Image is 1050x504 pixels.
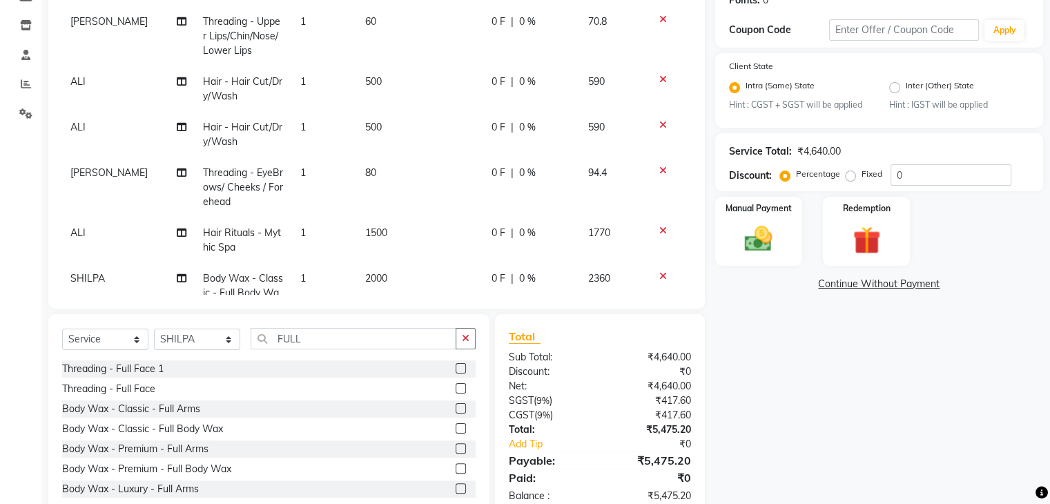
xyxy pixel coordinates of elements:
[62,362,164,376] div: Threading - Full Face 1
[70,226,86,239] span: ALI
[509,394,534,407] span: SGST
[600,452,701,469] div: ₹5,475.20
[62,482,199,496] div: Body Wax - Luxury - Full Arms
[203,121,282,148] span: Hair - Hair Cut/Dry/Wash
[365,75,382,88] span: 500
[509,409,534,421] span: CGST
[62,422,223,436] div: Body Wax - Classic - Full Body Wax
[746,79,815,96] label: Intra (Same) State
[492,14,505,29] span: 0 F
[511,226,514,240] span: |
[203,272,283,313] span: Body Wax - Classic - Full Body Wax
[70,166,148,179] span: [PERSON_NAME]
[600,379,701,394] div: ₹4,640.00
[511,166,514,180] span: |
[511,14,514,29] span: |
[203,226,281,253] span: Hair Rituals - Mythic Spa
[537,409,550,420] span: 9%
[492,271,505,286] span: 0 F
[600,423,701,437] div: ₹5,475.20
[62,382,155,396] div: Threading - Full Face
[498,394,600,408] div: ( )
[511,75,514,89] span: |
[536,395,550,406] span: 9%
[519,14,536,29] span: 0 %
[498,469,600,486] div: Paid:
[498,452,600,469] div: Payable:
[498,350,600,365] div: Sub Total:
[796,168,840,180] label: Percentage
[498,437,616,452] a: Add Tip
[300,272,306,284] span: 1
[70,121,86,133] span: ALI
[203,15,280,57] span: Threading - Upper Lips/Chin/Nose/Lower Lips
[511,120,514,135] span: |
[729,144,792,159] div: Service Total:
[519,166,536,180] span: 0 %
[519,75,536,89] span: 0 %
[70,15,148,28] span: [PERSON_NAME]
[511,271,514,286] span: |
[843,202,891,215] label: Redemption
[498,379,600,394] div: Net:
[600,365,701,379] div: ₹0
[203,75,282,102] span: Hair - Hair Cut/Dry/Wash
[718,277,1040,291] a: Continue Without Payment
[519,120,536,135] span: 0 %
[588,272,610,284] span: 2360
[729,60,773,72] label: Client State
[300,226,306,239] span: 1
[736,223,781,255] img: _cash.svg
[600,394,701,408] div: ₹417.60
[492,75,505,89] span: 0 F
[300,166,306,179] span: 1
[62,442,208,456] div: Body Wax - Premium - Full Arms
[365,272,387,284] span: 2000
[797,144,841,159] div: ₹4,640.00
[365,121,382,133] span: 500
[862,168,882,180] label: Fixed
[300,15,306,28] span: 1
[498,365,600,379] div: Discount:
[519,271,536,286] span: 0 %
[600,408,701,423] div: ₹417.60
[498,423,600,437] div: Total:
[509,329,541,344] span: Total
[498,408,600,423] div: ( )
[588,226,610,239] span: 1770
[365,15,376,28] span: 60
[251,328,456,349] input: Search or Scan
[984,20,1024,41] button: Apply
[365,226,387,239] span: 1500
[300,75,306,88] span: 1
[588,75,605,88] span: 590
[62,462,231,476] div: Body Wax - Premium - Full Body Wax
[600,350,701,365] div: ₹4,640.00
[70,75,86,88] span: ALI
[492,166,505,180] span: 0 F
[829,19,980,41] input: Enter Offer / Coupon Code
[498,489,600,503] div: Balance :
[70,272,105,284] span: SHILPA
[203,166,283,208] span: Threading - EyeBrows/ Cheeks / Forehead
[300,121,306,133] span: 1
[729,168,772,183] div: Discount:
[726,202,792,215] label: Manual Payment
[616,437,701,452] div: ₹0
[492,226,505,240] span: 0 F
[729,99,869,111] small: Hint : CGST + SGST will be applied
[588,15,607,28] span: 70.8
[519,226,536,240] span: 0 %
[365,166,376,179] span: 80
[62,402,200,416] div: Body Wax - Classic - Full Arms
[729,23,829,37] div: Coupon Code
[889,99,1029,111] small: Hint : IGST will be applied
[600,489,701,503] div: ₹5,475.20
[600,469,701,486] div: ₹0
[906,79,974,96] label: Inter (Other) State
[492,120,505,135] span: 0 F
[588,121,605,133] span: 590
[588,166,607,179] span: 94.4
[844,223,889,258] img: _gift.svg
